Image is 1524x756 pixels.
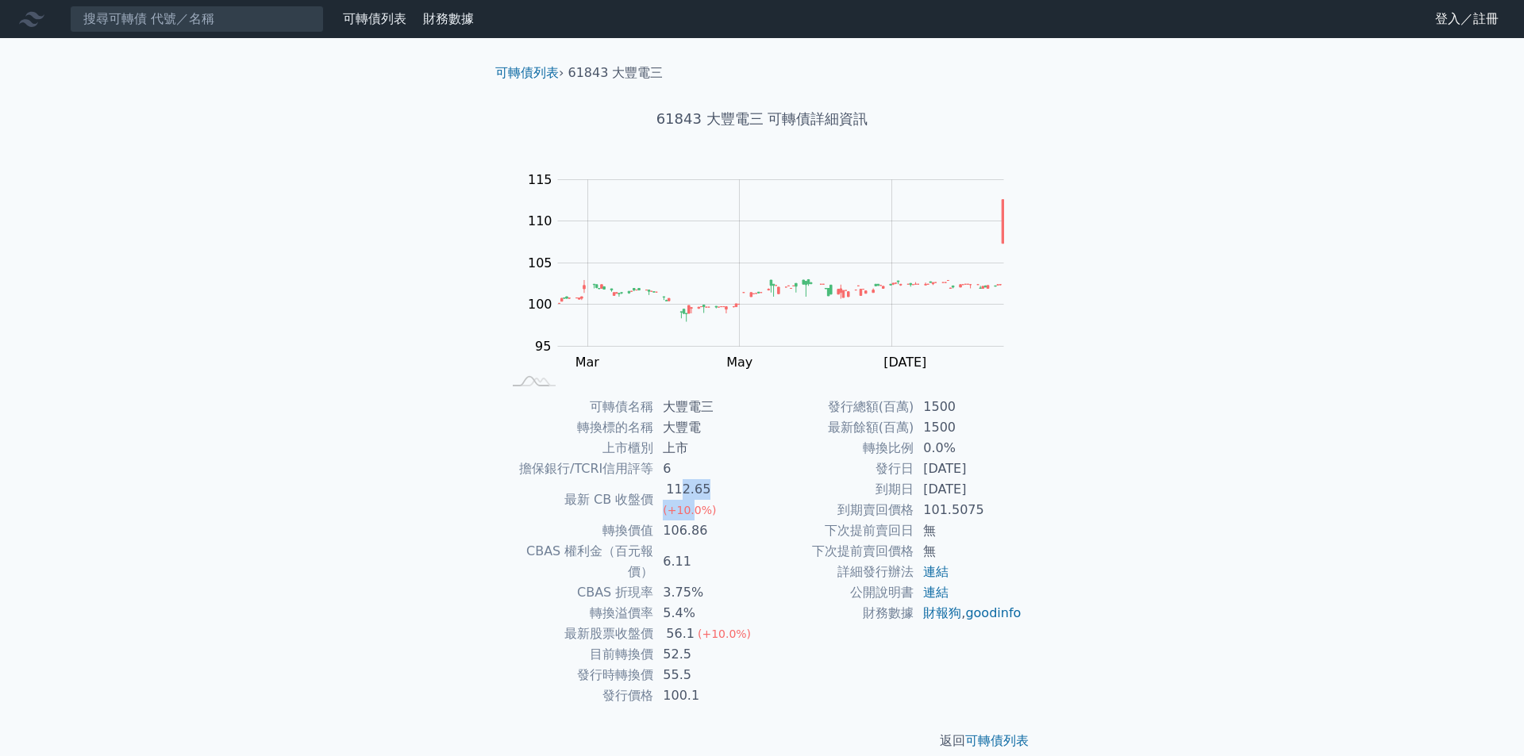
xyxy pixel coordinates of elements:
[528,255,552,271] tspan: 105
[914,438,1022,459] td: 0.0%
[726,355,752,370] tspan: May
[914,417,1022,438] td: 1500
[965,605,1021,620] a: goodinfo
[762,541,914,562] td: 下次提前賣回價格
[70,6,324,33] input: 搜尋可轉債 代號／名稱
[698,627,751,640] span: (+10.0%)
[528,172,552,187] tspan: 115
[762,582,914,603] td: 公開說明書
[502,417,653,438] td: 轉換標的名稱
[914,500,1022,520] td: 101.5075
[502,479,653,520] td: 最新 CB 收盤價
[502,438,653,459] td: 上市櫃別
[502,665,653,685] td: 發行時轉換價
[965,733,1029,748] a: 可轉債列表
[535,339,551,354] tspan: 95
[502,685,653,706] td: 發行價格
[762,500,914,520] td: 到期賣回價格
[495,63,564,83] li: ›
[653,438,762,459] td: 上市
[502,624,653,644] td: 最新股票收盤價
[923,585,949,600] a: 連結
[502,397,653,417] td: 可轉債名稱
[343,11,406,26] a: 可轉債列表
[762,397,914,417] td: 發行總額(百萬)
[653,397,762,417] td: 大豐電三
[914,397,1022,417] td: 1500
[762,520,914,541] td: 下次提前賣回日
[502,644,653,665] td: 目前轉換價
[762,562,914,582] td: 詳細發行辦法
[653,582,762,603] td: 3.75%
[653,417,762,438] td: 大豐電
[663,479,714,500] div: 112.65
[663,624,698,644] div: 56.1
[923,564,949,579] a: 連結
[914,479,1022,500] td: [DATE]
[1445,680,1524,756] iframe: Chat Widget
[1445,680,1524,756] div: 聊天小工具
[495,65,559,80] a: 可轉債列表
[653,685,762,706] td: 100.1
[502,582,653,603] td: CBAS 折現率
[653,520,762,541] td: 106.86
[653,459,762,479] td: 6
[762,459,914,479] td: 發行日
[653,665,762,685] td: 55.5
[653,603,762,624] td: 5.4%
[663,504,716,516] span: (+10.0%)
[502,541,653,582] td: CBAS 權利金（百元報價）
[1422,6,1511,32] a: 登入／註冊
[423,11,474,26] a: 財務數據
[762,603,914,624] td: 財務數據
[762,417,914,438] td: 最新餘額(百萬)
[528,297,552,312] tspan: 100
[520,172,1028,370] g: Chart
[914,459,1022,479] td: [DATE]
[914,603,1022,624] td: ,
[528,213,552,228] tspan: 110
[762,479,914,500] td: 到期日
[558,200,1003,322] g: Series
[568,63,664,83] li: 61843 大豐電三
[575,355,600,370] tspan: Mar
[502,603,653,624] td: 轉換溢價率
[914,520,1022,541] td: 無
[762,438,914,459] td: 轉換比例
[502,459,653,479] td: 擔保銀行/TCRI信用評等
[653,644,762,665] td: 52.5
[653,541,762,582] td: 6.11
[483,108,1041,130] h1: 61843 大豐電三 可轉債詳細資訊
[483,731,1041,750] p: 返回
[923,605,961,620] a: 財報狗
[914,541,1022,562] td: 無
[502,520,653,541] td: 轉換價值
[883,355,926,370] tspan: [DATE]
